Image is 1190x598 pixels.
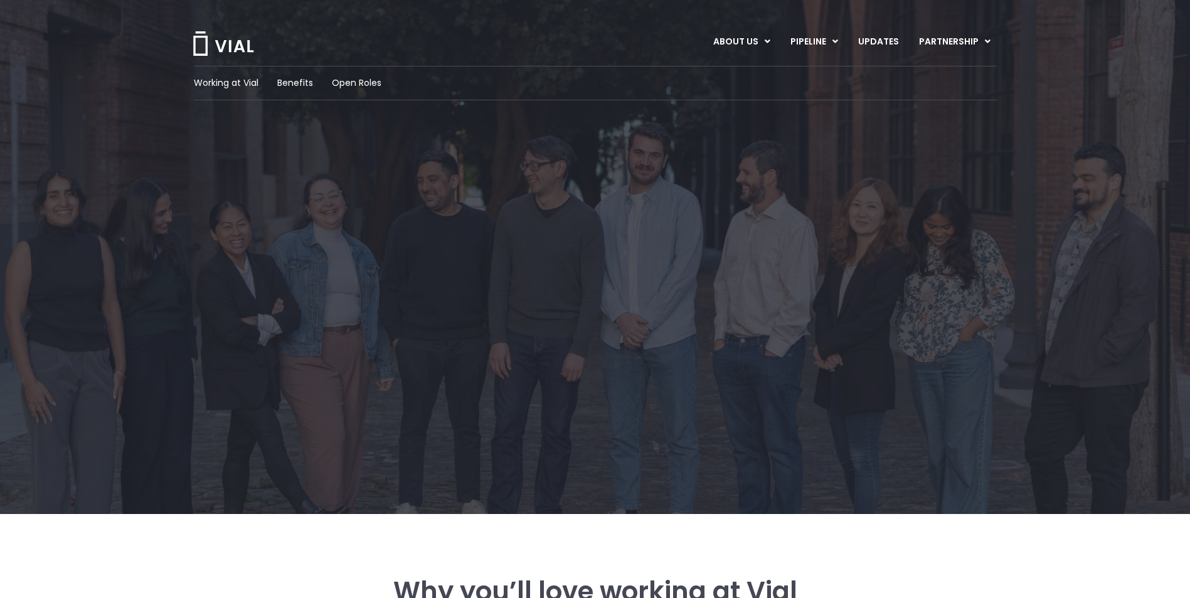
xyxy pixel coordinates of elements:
[332,76,381,90] a: Open Roles
[277,76,313,90] a: Benefits
[703,31,780,53] a: ABOUT USMenu Toggle
[780,31,847,53] a: PIPELINEMenu Toggle
[192,31,255,56] img: Vial Logo
[848,31,908,53] a: UPDATES
[909,31,1001,53] a: PARTNERSHIPMenu Toggle
[194,76,258,90] a: Working at Vial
